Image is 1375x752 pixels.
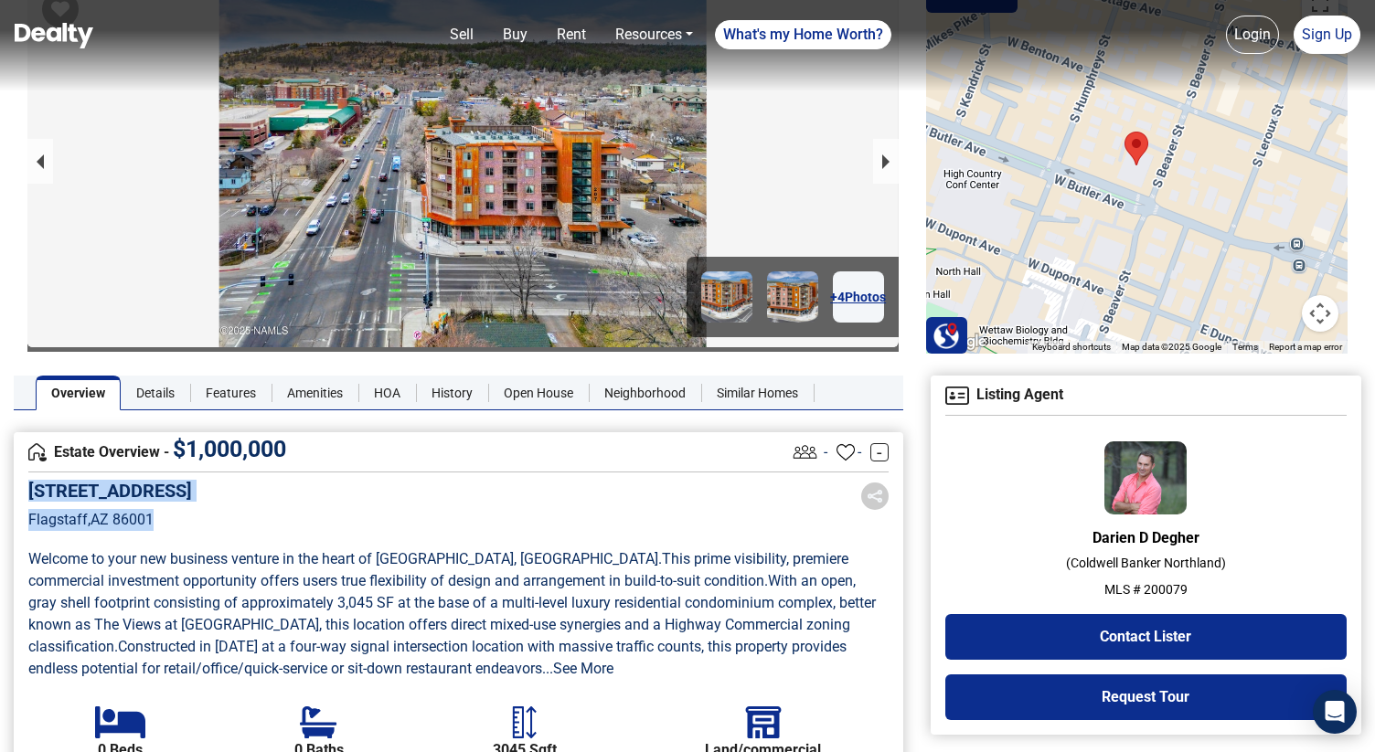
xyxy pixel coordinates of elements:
[945,387,1347,405] h4: Listing Agent
[608,16,700,53] a: Resources
[28,550,852,589] span: This prime visibility, premiere commercial investment opportunity offers users true flexibility o...
[190,376,272,410] a: Features
[1232,342,1258,352] a: Terms
[1032,341,1111,354] button: Keyboard shortcuts
[15,23,93,48] img: Dealty - Buy, Sell & Rent Homes
[1302,295,1338,332] button: Map camera controls
[496,16,535,53] a: Buy
[488,376,589,410] a: Open House
[873,139,899,184] button: next slide / item
[28,638,850,677] span: Constructed in [DATE] at a four-way signal intersection location with massive traffic counts, thi...
[945,529,1347,546] h6: Darien D Degher
[789,436,821,468] img: Listing View
[715,20,891,49] a: What's my Home Worth?
[28,480,192,502] h5: [STREET_ADDRESS]
[767,271,818,323] img: Image
[701,376,814,410] a: Similar Homes
[837,443,855,461] img: Favourites
[824,441,827,463] span: -
[1269,342,1342,352] a: Report a map error
[358,376,416,410] a: HOA
[442,16,481,53] a: Sell
[542,660,613,677] a: ...See More
[1104,441,1187,514] img: Agent
[416,376,488,410] a: History
[121,376,190,410] a: Details
[9,697,64,752] iframe: BigID CMP Widget
[173,436,286,462] span: $ 1,000,000
[1294,16,1360,54] a: Sign Up
[945,674,1347,720] button: Request Tour
[28,550,662,567] span: Welcome to your new business venture in the heart of [GEOGRAPHIC_DATA], [GEOGRAPHIC_DATA] .
[833,271,884,323] a: +4Photos
[36,376,121,410] a: Overview
[945,614,1347,660] button: Contact Lister
[945,580,1347,599] p: MLS # 200079
[272,376,358,410] a: Amenities
[1122,342,1221,352] span: Map data ©2025 Google
[27,139,53,184] button: previous slide / item
[28,572,879,655] span: With an open, gray shell footprint consisting of approximately 3,045 SF at the base of a multi-le...
[701,271,752,323] img: Image
[28,509,192,531] p: Flagstaff , AZ 86001
[870,443,889,461] a: -
[933,322,960,349] img: Search Homes at Dealty
[28,443,47,461] img: Overview
[1313,690,1357,734] div: Open Intercom Messenger
[1226,16,1279,54] a: Login
[589,376,701,410] a: Neighborhood
[945,387,969,405] img: Agent
[549,16,593,53] a: Rent
[28,442,789,462] h4: Estate Overview -
[858,441,861,463] span: -
[945,554,1347,573] p: ( Coldwell Banker Northland )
